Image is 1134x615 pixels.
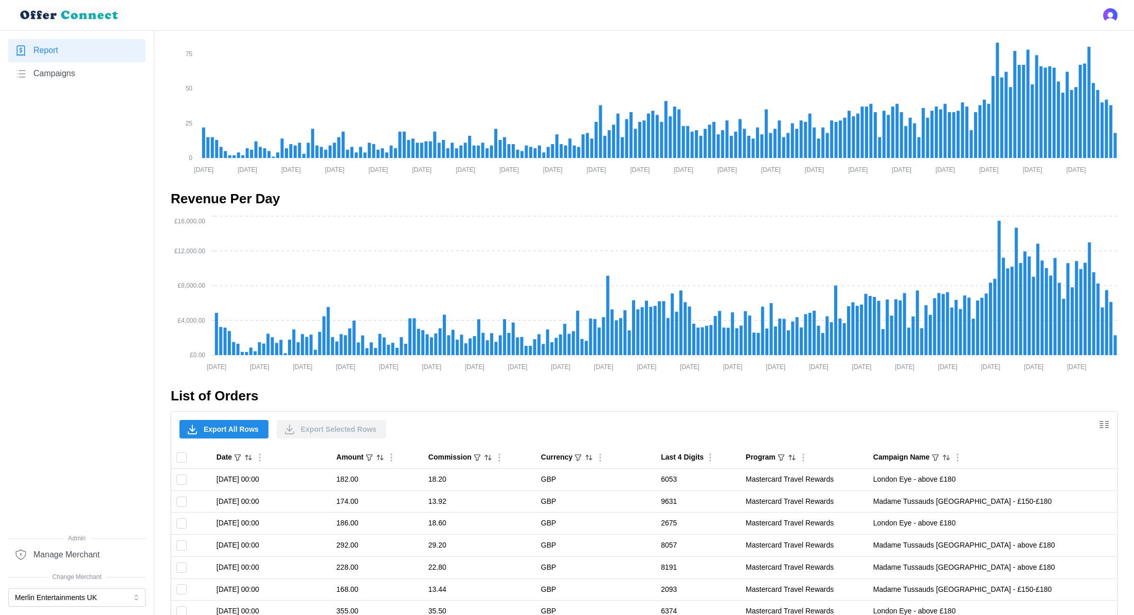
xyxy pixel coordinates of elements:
[281,166,301,173] tspan: [DATE]
[809,363,829,371] tspan: [DATE]
[204,420,259,438] span: Export All Rows
[483,453,493,462] button: Sort by Commission descending
[723,363,743,371] tspan: [DATE]
[979,166,999,173] tspan: [DATE]
[293,363,313,371] tspan: [DATE]
[741,556,868,578] td: Mastercard Travel Rewards
[211,490,331,513] td: [DATE] 00:00
[211,535,331,557] td: [DATE] 00:00
[656,578,741,601] td: 2093
[423,490,536,513] td: 13.92
[536,578,656,601] td: GBP
[766,363,785,371] tspan: [DATE]
[186,120,193,127] tspan: 25
[787,453,797,462] button: Sort by Program ascending
[250,363,269,371] tspan: [DATE]
[938,363,958,371] tspan: [DATE]
[412,166,431,173] tspan: [DATE]
[1067,166,1086,173] tspan: [DATE]
[873,452,930,463] div: Campaign Name
[423,513,536,535] td: 18.60
[594,363,614,371] tspan: [DATE]
[254,452,265,463] button: Column Actions
[587,166,606,173] tspan: [DATE]
[637,363,656,371] tspan: [DATE]
[331,513,423,535] td: 186.00
[8,534,146,543] span: Admin
[741,490,868,513] td: Mastercard Travel Rewards
[543,166,563,173] tspan: [DATE]
[423,578,536,601] td: 13.44
[494,452,505,463] button: Column Actions
[656,556,741,578] td: 8191
[868,469,1117,491] td: London Eye - above £180
[805,166,824,173] tspan: [DATE]
[423,469,536,491] td: 18.20
[331,556,423,578] td: 228.00
[174,218,205,225] tspan: £16,000.00
[536,556,656,578] td: GBP
[8,572,146,582] span: Change Merchant
[179,420,268,438] button: Export All Rows
[190,352,205,359] tspan: £0.00
[746,452,776,463] div: Program
[194,166,213,173] tspan: [DATE]
[176,518,187,529] input: Toggle select row
[661,452,704,463] div: Last 4 Digits
[244,453,253,462] button: Sort by Date descending
[868,556,1117,578] td: Madame Tussauds [GEOGRAPHIC_DATA] - above £180
[761,166,781,173] tspan: [DATE]
[717,166,737,173] tspan: [DATE]
[8,62,146,85] a: Campaigns
[171,190,1118,208] h2: Revenue Per Day
[630,166,650,173] tspan: [DATE]
[892,166,911,173] tspan: [DATE]
[174,248,205,255] tspan: £12,000.00
[176,497,187,507] input: Toggle select row
[499,166,519,173] tspan: [DATE]
[465,363,484,371] tspan: [DATE]
[741,535,868,557] td: Mastercard Travel Rewards
[331,535,423,557] td: 292.00
[176,452,187,463] input: Toggle select all
[423,556,536,578] td: 22.80
[741,469,868,491] td: Mastercard Travel Rewards
[981,363,1000,371] tspan: [DATE]
[1095,416,1113,433] button: Show/Hide columns
[379,363,399,371] tspan: [DATE]
[211,578,331,601] td: [DATE] 00:00
[798,452,809,463] button: Column Actions
[325,166,345,173] tspan: [DATE]
[952,452,963,463] button: Column Actions
[423,535,536,557] td: 29.20
[868,578,1117,601] td: Madame Tussauds [GEOGRAPHIC_DATA] - £150-£180
[942,453,951,462] button: Sort by Campaign Name ascending
[680,363,699,371] tspan: [DATE]
[277,420,386,438] button: Export Selected Rows
[186,50,193,58] tspan: 75
[1103,8,1118,23] img: 's logo
[536,535,656,557] td: GBP
[331,469,423,491] td: 182.00
[1024,363,1043,371] tspan: [DATE]
[369,166,388,173] tspan: [DATE]
[1067,363,1087,371] tspan: [DATE]
[211,469,331,491] td: [DATE] 00:00
[508,363,528,371] tspan: [DATE]
[189,154,192,162] tspan: 0
[656,535,741,557] td: 8057
[595,452,606,463] button: Column Actions
[336,363,355,371] tspan: [DATE]
[868,535,1117,557] td: Madame Tussauds [GEOGRAPHIC_DATA] - above £180
[868,490,1117,513] td: Madame Tussauds [GEOGRAPHIC_DATA] - £150-£180
[211,556,331,578] td: [DATE] 00:00
[375,453,385,462] button: Sort by Amount descending
[171,387,1118,405] h2: List of Orders
[186,85,193,92] tspan: 50
[1023,166,1042,173] tspan: [DATE]
[176,475,187,485] input: Toggle select row
[741,578,868,601] td: Mastercard Travel Rewards
[331,490,423,513] td: 174.00
[584,453,593,462] button: Sort by Currency ascending
[238,166,257,173] tspan: [DATE]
